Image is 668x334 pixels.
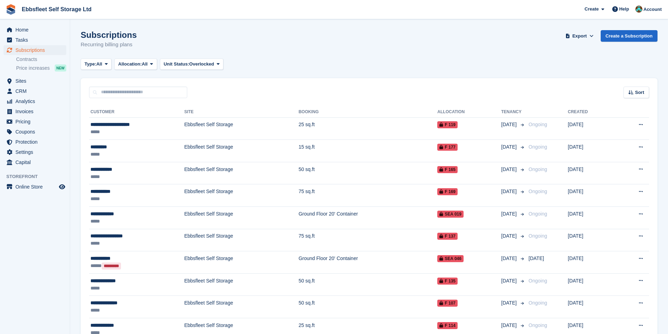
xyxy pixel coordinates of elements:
td: [DATE] [568,273,615,296]
span: [DATE] [501,255,518,262]
td: 50 sq.ft [298,162,437,184]
td: Ebbsfleet Self Storage [184,251,298,274]
span: [DATE] [501,299,518,307]
span: Ongoing [528,189,547,194]
span: Analytics [15,96,58,106]
span: [DATE] [501,232,518,240]
a: menu [4,182,66,192]
span: [DATE] [501,277,518,285]
td: Ground Floor 20' Container [298,207,437,229]
span: Settings [15,147,58,157]
button: Type: All [81,59,112,70]
span: Sort [635,89,644,96]
span: [DATE] [501,166,518,173]
a: menu [4,96,66,106]
td: Ground Floor 20' Container [298,251,437,274]
span: Price increases [16,65,50,71]
span: Account [643,6,662,13]
span: SEA 046 [437,255,464,262]
span: Storefront [6,173,70,180]
span: F 114 [437,322,458,329]
span: F 177 [437,144,458,151]
span: F 165 [437,166,458,173]
span: All [142,61,148,68]
span: Ongoing [528,211,547,217]
span: Protection [15,137,58,147]
span: Ongoing [528,122,547,127]
a: menu [4,137,66,147]
td: [DATE] [568,229,615,251]
th: Created [568,107,615,118]
a: Price increases NEW [16,64,66,72]
span: [DATE] [501,188,518,195]
a: menu [4,35,66,45]
span: Online Store [15,182,58,192]
td: [DATE] [568,251,615,274]
td: 75 sq.ft [298,229,437,251]
td: 25 sq.ft [298,117,437,140]
td: 15 sq.ft [298,140,437,162]
span: SEA 019 [437,211,464,218]
span: Sites [15,76,58,86]
a: menu [4,117,66,127]
img: George Spring [635,6,642,13]
span: Ongoing [528,322,547,328]
a: menu [4,25,66,35]
td: Ebbsfleet Self Storage [184,140,298,162]
td: Ebbsfleet Self Storage [184,117,298,140]
span: CRM [15,86,58,96]
span: Ongoing [528,278,547,284]
button: Export [564,30,595,42]
span: [DATE] [501,322,518,329]
a: Preview store [58,183,66,191]
span: Capital [15,157,58,167]
td: Ebbsfleet Self Storage [184,229,298,251]
a: Contracts [16,56,66,63]
td: [DATE] [568,117,615,140]
span: Coupons [15,127,58,137]
button: Allocation: All [114,59,157,70]
span: Subscriptions [15,45,58,55]
td: [DATE] [568,184,615,207]
span: [DATE] [501,210,518,218]
th: Site [184,107,298,118]
span: Unit Status: [164,61,189,68]
span: Ongoing [528,233,547,239]
td: [DATE] [568,207,615,229]
td: Ebbsfleet Self Storage [184,207,298,229]
span: Create [585,6,599,13]
span: Allocation: [118,61,142,68]
span: Overlocked [189,61,214,68]
span: F 169 [437,188,458,195]
span: Pricing [15,117,58,127]
a: menu [4,45,66,55]
a: menu [4,76,66,86]
span: Tasks [15,35,58,45]
th: Customer [89,107,184,118]
td: [DATE] [568,140,615,162]
span: F 135 [437,278,458,285]
span: [DATE] [501,143,518,151]
a: menu [4,107,66,116]
th: Allocation [437,107,501,118]
td: Ebbsfleet Self Storage [184,184,298,207]
span: Ongoing [528,300,547,306]
span: Type: [85,61,96,68]
td: Ebbsfleet Self Storage [184,273,298,296]
span: F 119 [437,121,458,128]
td: Ebbsfleet Self Storage [184,162,298,184]
img: stora-icon-8386f47178a22dfd0bd8f6a31ec36ba5ce8667c1dd55bd0f319d3a0aa187defe.svg [6,4,16,15]
span: Export [572,33,587,40]
a: menu [4,127,66,137]
span: [DATE] [528,255,544,261]
span: Help [619,6,629,13]
th: Booking [298,107,437,118]
span: [DATE] [501,121,518,128]
td: [DATE] [568,162,615,184]
a: menu [4,86,66,96]
a: menu [4,157,66,167]
span: Home [15,25,58,35]
p: Recurring billing plans [81,41,137,49]
div: NEW [55,64,66,71]
button: Unit Status: Overlocked [160,59,224,70]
